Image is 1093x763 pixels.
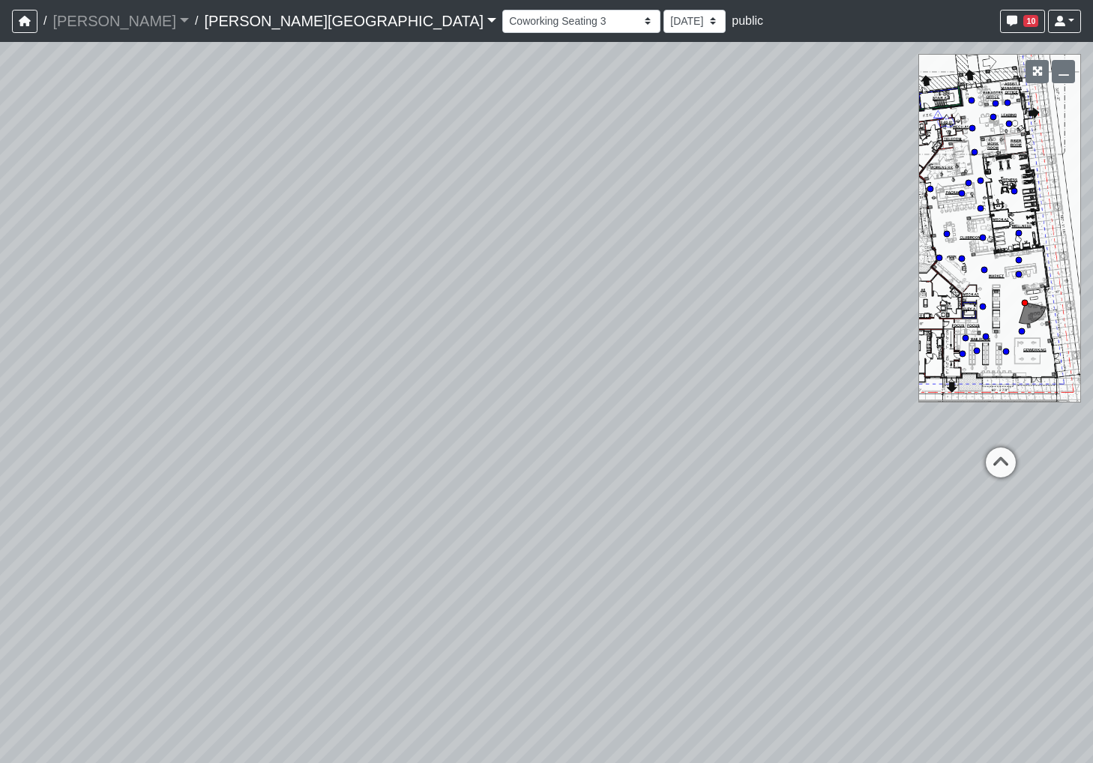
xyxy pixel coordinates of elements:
[11,733,100,763] iframe: Ybug feedback widget
[189,6,204,36] span: /
[52,6,189,36] a: [PERSON_NAME]
[37,6,52,36] span: /
[1000,10,1045,33] button: 10
[204,6,496,36] a: [PERSON_NAME][GEOGRAPHIC_DATA]
[1023,15,1038,27] span: 10
[732,14,763,27] span: public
